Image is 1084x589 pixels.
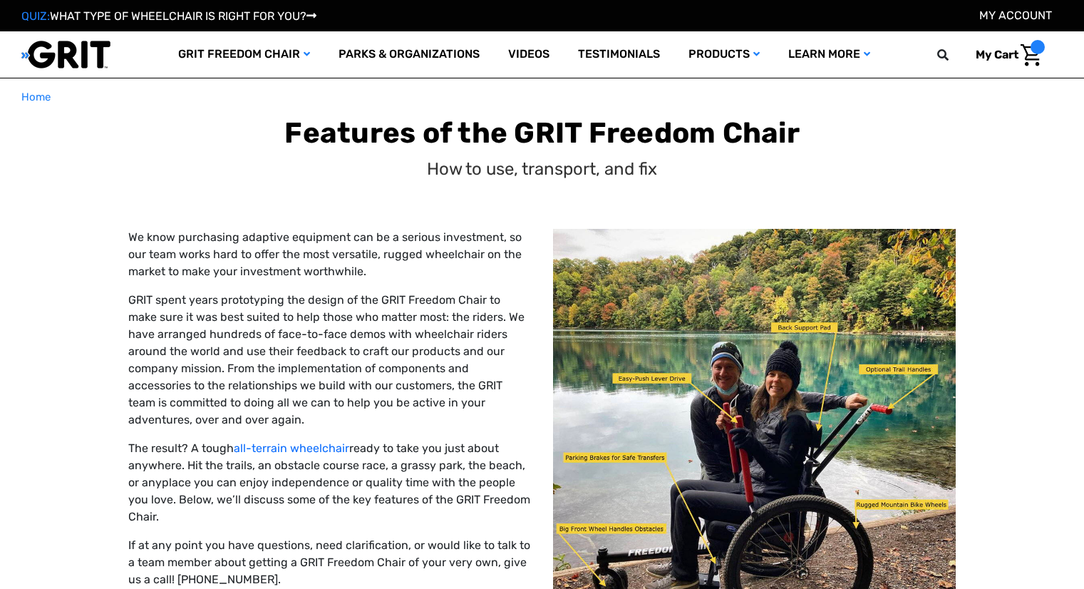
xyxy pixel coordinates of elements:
[128,440,531,526] p: The result? A tough ready to take you just about anywhere. Hit the trails, an obstacle course rac...
[564,31,674,78] a: Testimonials
[234,441,349,455] a: all-terrain wheelchair
[774,31,884,78] a: Learn More
[21,9,316,23] a: QUIZ:WHAT TYPE OF WHEELCHAIR IS RIGHT FOR YOU?
[1021,44,1041,66] img: Cart
[284,116,800,150] b: Features of the GRIT Freedom Chair
[164,31,324,78] a: GRIT Freedom Chair
[324,31,494,78] a: Parks & Organizations
[128,537,531,588] p: If at any point you have questions, need clarification, or would like to talk to a team member ab...
[944,40,965,70] input: Search
[965,40,1045,70] a: Cart with 0 items
[21,91,51,103] span: Home
[21,40,110,69] img: GRIT All-Terrain Wheelchair and Mobility Equipment
[494,31,564,78] a: Videos
[21,89,51,106] a: Home
[427,156,657,182] p: How to use, transport, and fix
[979,9,1052,22] a: Account
[976,48,1018,61] span: My Cart
[128,229,531,280] p: We know purchasing adaptive equipment can be a serious investment, so our team works hard to offe...
[128,292,531,429] p: GRIT spent years prototyping the design of the GRIT Freedom Chair to make sure it was best suited...
[674,31,774,78] a: Products
[21,89,1063,106] nav: Breadcrumb
[21,9,50,23] span: QUIZ:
